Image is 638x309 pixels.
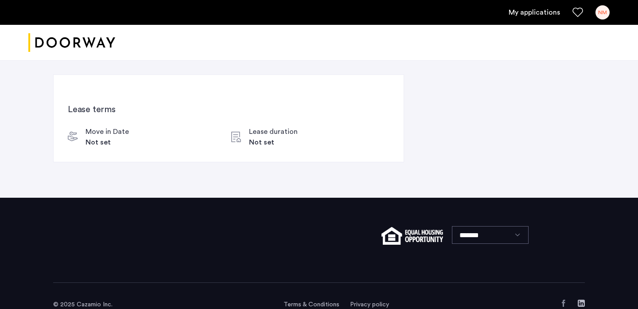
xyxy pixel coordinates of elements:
[249,137,298,148] div: Not set
[28,26,115,59] img: logo
[86,126,129,137] div: Move in Date
[572,7,583,18] a: Favorites
[560,300,567,307] a: Facebook
[578,300,585,307] a: LinkedIn
[350,300,389,309] a: Privacy policy
[249,126,298,137] div: Lease duration
[509,7,560,18] a: My application
[68,103,389,116] h3: Lease terms
[86,137,129,148] div: Not set
[53,301,113,308] span: © 2025 Cazamio Inc.
[284,300,339,309] a: Terms and conditions
[28,26,115,59] a: Cazamio logo
[452,226,529,244] select: Language select
[595,5,610,20] div: NM
[381,227,443,245] img: equal-housing.png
